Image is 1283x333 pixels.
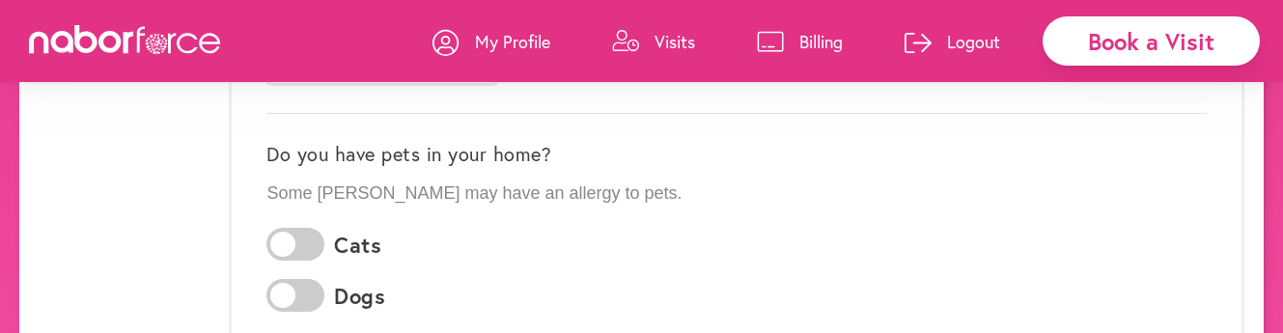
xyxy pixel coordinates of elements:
p: Billing [799,30,843,53]
label: Cats [334,233,381,258]
p: Visits [655,30,695,53]
a: Visits [612,13,695,70]
a: Billing [757,13,843,70]
label: Do you have pets in your home? [266,143,551,166]
a: Logout [905,13,1000,70]
p: My Profile [475,30,550,53]
p: Logout [947,30,1000,53]
a: My Profile [432,13,550,70]
div: Book a Visit [1043,16,1260,66]
label: Dogs [334,284,385,309]
p: Some [PERSON_NAME] may have an allergy to pets. [266,183,1207,205]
